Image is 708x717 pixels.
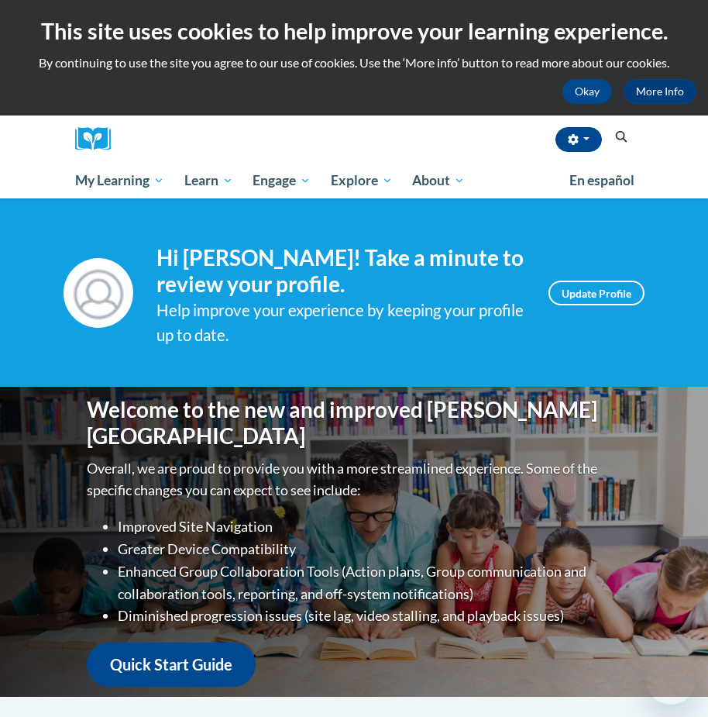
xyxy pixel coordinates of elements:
h4: Hi [PERSON_NAME]! Take a minute to review your profile. [156,245,525,297]
a: My Learning [65,163,174,198]
a: About [403,163,476,198]
a: Cox Campus [75,127,122,151]
span: About [412,171,465,190]
iframe: Close message [538,618,569,649]
img: Profile Image [64,258,133,328]
li: Improved Site Navigation [118,515,621,538]
span: Explore [331,171,393,190]
p: Overall, we are proud to provide you with a more streamlined experience. Some of the specific cha... [87,457,621,502]
h2: This site uses cookies to help improve your learning experience. [12,16,696,47]
li: Diminished progression issues (site lag, video stalling, and playback issues) [118,605,621,627]
span: My Learning [75,171,164,190]
button: Account Settings [555,127,602,152]
a: Quick Start Guide [87,643,256,687]
span: En español [569,172,634,188]
p: By continuing to use the site you agree to our use of cookies. Use the ‘More info’ button to read... [12,54,696,71]
div: Help improve your experience by keeping your profile up to date. [156,298,525,349]
a: En español [559,164,644,197]
h1: Welcome to the new and improved [PERSON_NAME][GEOGRAPHIC_DATA] [87,397,621,449]
button: Search [610,128,633,147]
a: Explore [321,163,403,198]
a: Update Profile [548,281,644,305]
li: Enhanced Group Collaboration Tools (Action plans, Group communication and collaboration tools, re... [118,560,621,605]
li: Greater Device Compatibility [118,538,621,560]
div: Main menu [64,163,644,198]
img: Logo brand [75,127,122,151]
button: Okay [562,79,612,104]
span: Learn [184,171,233,190]
span: Engage [253,171,311,190]
a: More Info [624,79,696,104]
a: Learn [174,163,243,198]
iframe: Button to launch messaging window [646,655,696,705]
a: Engage [242,163,321,198]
